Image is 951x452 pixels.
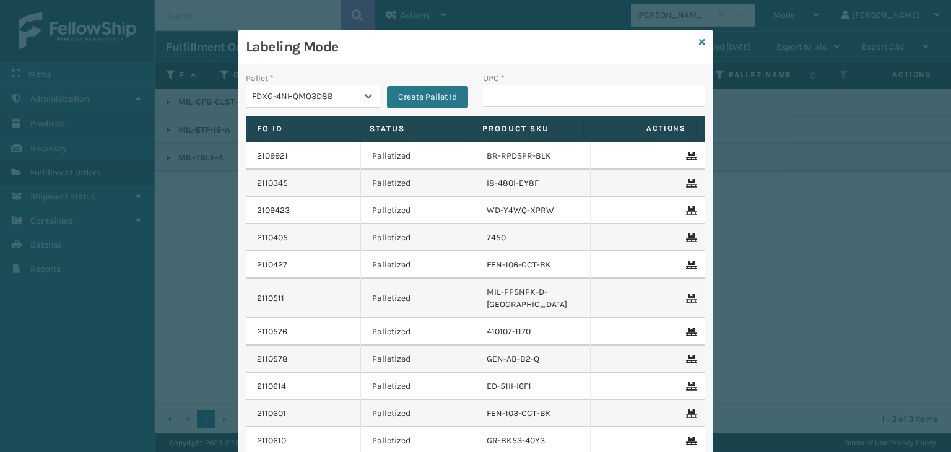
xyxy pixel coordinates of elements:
td: Palletized [361,142,476,170]
td: I8-480I-EY8F [475,170,591,197]
td: Palletized [361,279,476,318]
td: Palletized [361,197,476,224]
td: FEN-106-CCT-BK [475,251,591,279]
label: Product SKU [482,123,572,134]
i: Remove From Pallet [686,261,693,269]
td: ED-51II-I6F1 [475,373,591,400]
a: 2110610 [257,435,286,447]
td: 7450 [475,224,591,251]
i: Remove From Pallet [686,206,693,215]
a: 2110601 [257,407,286,420]
td: Palletized [361,318,476,346]
h3: Labeling Mode [246,38,694,56]
td: Palletized [361,224,476,251]
label: Fo Id [257,123,347,134]
i: Remove From Pallet [686,355,693,363]
span: Actions [588,118,693,139]
td: FEN-103-CCT-BK [475,400,591,427]
a: 2110576 [257,326,287,338]
a: 2110578 [257,353,288,365]
i: Remove From Pallet [686,294,693,303]
i: Remove From Pallet [686,437,693,445]
label: Pallet [246,72,274,85]
td: Palletized [361,170,476,197]
i: Remove From Pallet [686,152,693,160]
a: 2110511 [257,292,284,305]
td: Palletized [361,346,476,373]
td: WD-Y4WQ-XPRW [475,197,591,224]
a: 2110427 [257,259,287,271]
label: Status [370,123,459,134]
label: UPC [483,72,505,85]
td: GEN-AB-B2-Q [475,346,591,373]
a: 2110614 [257,380,286,393]
td: Palletized [361,251,476,279]
a: 2109921 [257,150,288,162]
td: Palletized [361,400,476,427]
i: Remove From Pallet [686,328,693,336]
td: 410107-1170 [475,318,591,346]
div: FDXG-4NHQMO3D8B [252,90,358,103]
i: Remove From Pallet [686,409,693,418]
td: Palletized [361,373,476,400]
a: 2110405 [257,232,288,244]
td: MIL-PPSNPK-D-[GEOGRAPHIC_DATA] [475,279,591,318]
button: Create Pallet Id [387,86,468,108]
i: Remove From Pallet [686,233,693,242]
i: Remove From Pallet [686,382,693,391]
i: Remove From Pallet [686,179,693,188]
a: 2109423 [257,204,290,217]
a: 2110345 [257,177,288,189]
td: BR-RPDSPR-BLK [475,142,591,170]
